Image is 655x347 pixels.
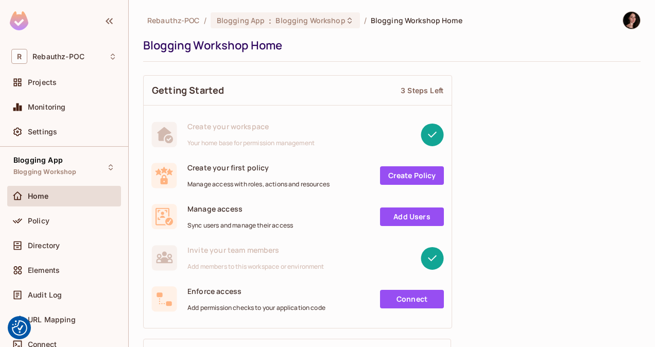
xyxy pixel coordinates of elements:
div: 3 Steps Left [401,85,443,95]
span: Sync users and manage their access [187,221,293,230]
li: / [204,15,206,25]
span: Invite your team members [187,245,324,255]
span: Policy [28,217,49,225]
span: Blogging Workshop [275,15,345,25]
span: Add members to this workspace or environment [187,263,324,271]
span: Your home base for permission management [187,139,315,147]
span: Home [28,192,49,200]
span: Blogging Workshop Home [371,15,462,25]
a: Create Policy [380,166,444,185]
span: Manage access with roles, actions and resources [187,180,330,188]
span: Monitoring [28,103,66,111]
span: Getting Started [152,84,224,97]
span: Blogging Workshop [13,168,77,176]
span: Elements [28,266,60,274]
a: Connect [380,290,444,308]
span: the active workspace [147,15,200,25]
span: R [11,49,27,64]
span: Add permission checks to your application code [187,304,325,312]
span: Enforce access [187,286,325,296]
img: Revisit consent button [12,320,27,336]
span: URL Mapping [28,316,76,324]
img: SReyMgAAAABJRU5ErkJggg== [10,11,28,30]
span: Create your workspace [187,122,315,131]
div: Blogging Workshop Home [143,38,635,53]
span: Blogging App [13,156,63,164]
span: : [268,16,272,25]
li: / [364,15,367,25]
span: Blogging App [217,15,265,25]
span: Projects [28,78,57,86]
img: Daniela Cimpeanu [623,12,640,29]
span: Manage access [187,204,293,214]
span: Create your first policy [187,163,330,172]
span: Workspace: Rebauthz-POC [32,53,84,61]
a: Add Users [380,207,444,226]
span: Directory [28,241,60,250]
button: Consent Preferences [12,320,27,336]
span: Settings [28,128,57,136]
span: Audit Log [28,291,62,299]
